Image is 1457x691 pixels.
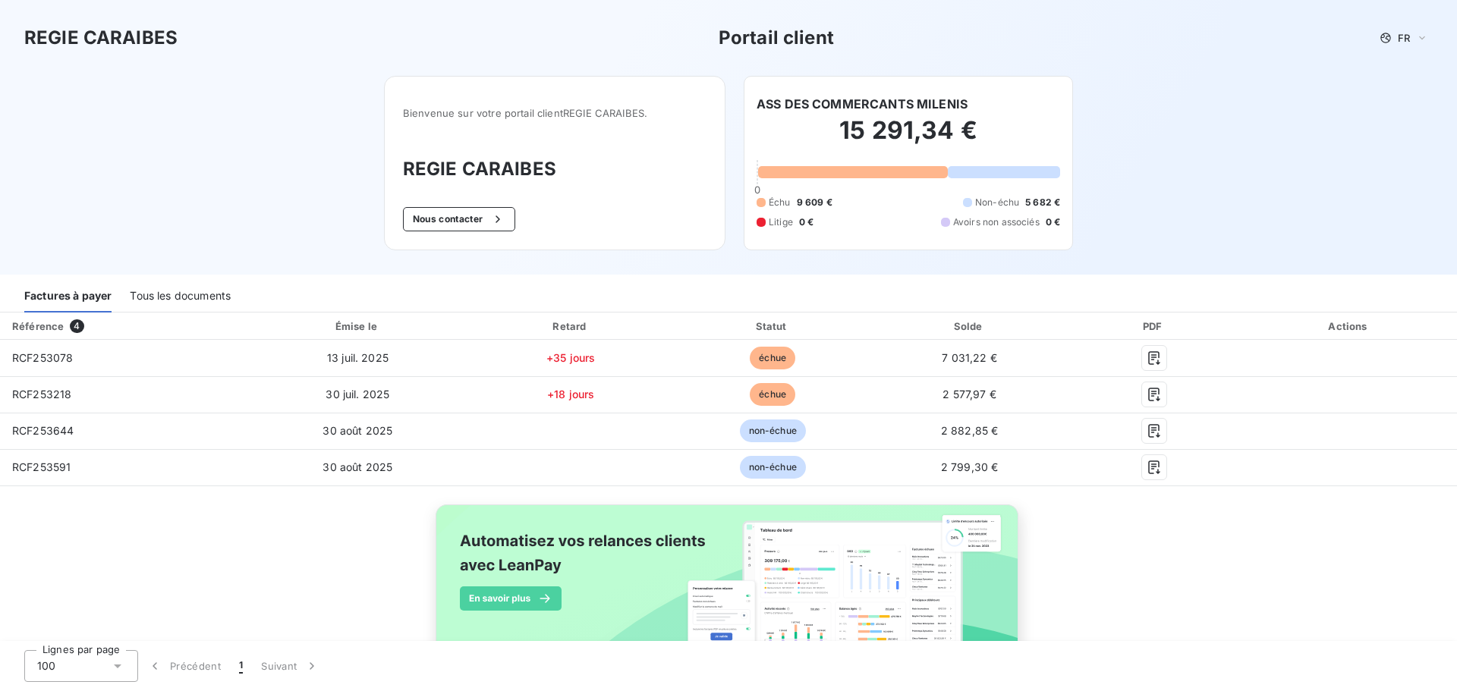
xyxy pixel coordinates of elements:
span: Échu [769,196,791,209]
span: FR [1398,32,1410,44]
span: 13 juil. 2025 [327,351,389,364]
div: Émise le [250,319,466,334]
button: Suivant [252,650,329,682]
span: RCF253591 [12,460,71,473]
button: Nous contacter [403,207,515,231]
h3: REGIE CARAIBES [24,24,178,52]
span: Litige [769,215,793,229]
span: Avoirs non associés [953,215,1040,229]
span: non-échue [740,456,806,479]
span: Non-échu [975,196,1019,209]
h2: 15 291,34 € [757,115,1060,161]
div: PDF [1070,319,1238,334]
div: Factures à payer [24,281,112,313]
span: 2 799,30 € [941,460,999,473]
img: banner [422,495,1035,682]
span: 30 août 2025 [323,460,392,473]
span: 0 [754,184,760,196]
span: 0 € [1046,215,1060,229]
button: Précédent [138,650,230,682]
div: Référence [12,320,64,332]
span: +18 jours [547,388,594,400]
span: RCF253218 [12,388,71,400]
span: Bienvenue sur votre portail client REGIE CARAIBES . [403,107,706,119]
span: 4 [70,319,83,333]
span: 30 août 2025 [323,424,392,437]
span: 2 882,85 € [941,424,999,437]
div: Solde [876,319,1064,334]
span: 5 682 € [1025,196,1060,209]
h6: ASS DES COMMERCANTS MILENIS [757,95,968,113]
button: 1 [230,650,252,682]
div: Actions [1245,319,1454,334]
h3: Portail client [719,24,834,52]
span: non-échue [740,419,806,442]
span: +35 jours [546,351,595,364]
span: RCF253078 [12,351,73,364]
span: 100 [37,658,55,674]
span: 9 609 € [797,196,832,209]
h3: REGIE CARAIBES [403,155,706,183]
span: 1 [239,658,243,674]
span: 30 juil. 2025 [326,388,389,400]
span: échue [750,383,795,406]
span: 7 031,22 € [942,351,997,364]
span: 2 577,97 € [942,388,996,400]
span: 0 € [799,215,813,229]
div: Statut [676,319,870,334]
div: Tous les documents [130,281,231,313]
span: RCF253644 [12,424,74,437]
div: Retard [472,319,670,334]
span: échue [750,347,795,369]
